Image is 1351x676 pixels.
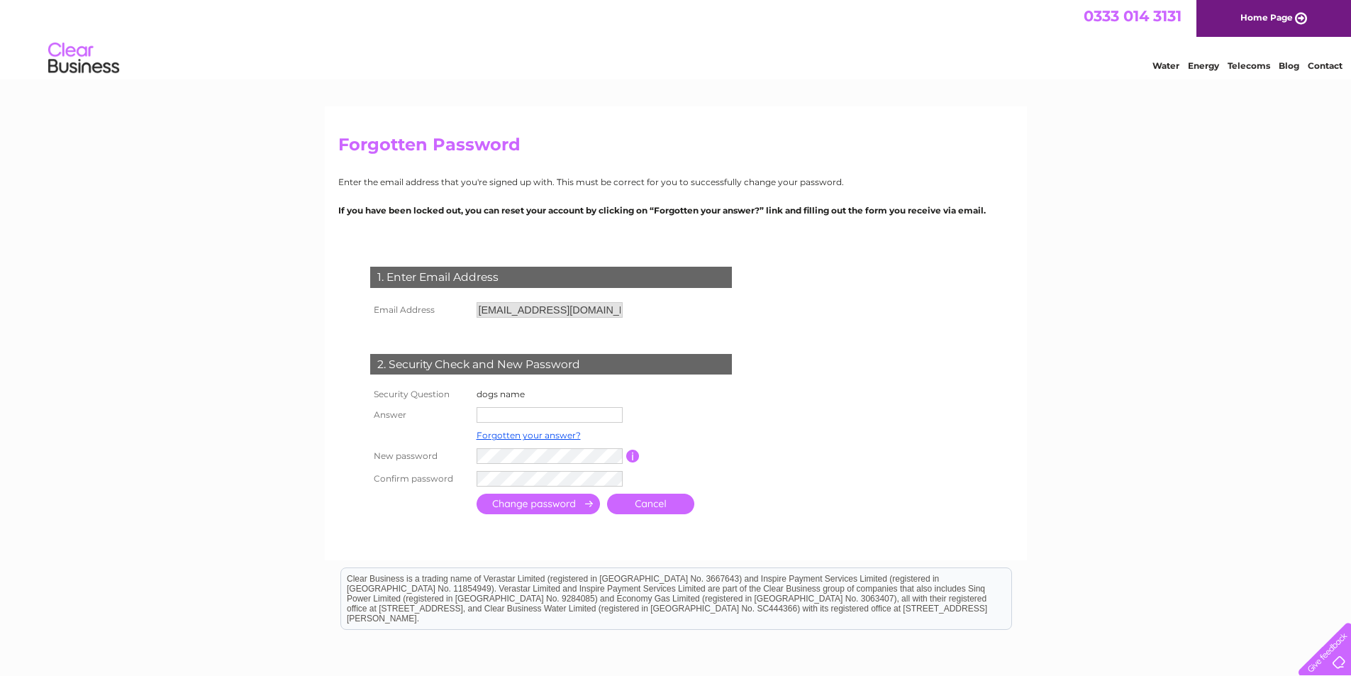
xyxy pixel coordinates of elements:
h2: Forgotten Password [338,135,1013,162]
th: Email Address [367,299,473,321]
a: Water [1152,60,1179,71]
a: Forgotten your answer? [477,430,581,440]
th: Security Question [367,385,473,404]
a: Energy [1188,60,1219,71]
a: Telecoms [1228,60,1270,71]
a: Blog [1279,60,1299,71]
a: Cancel [607,494,694,514]
input: Submit [477,494,600,514]
th: Confirm password [367,467,473,490]
div: 2. Security Check and New Password [370,354,732,375]
a: 0333 014 3131 [1084,7,1182,25]
img: logo.png [48,37,120,80]
th: Answer [367,404,473,426]
div: 1. Enter Email Address [370,267,732,288]
input: Information [626,450,640,462]
div: Clear Business is a trading name of Verastar Limited (registered in [GEOGRAPHIC_DATA] No. 3667643... [341,8,1011,69]
th: New password [367,445,473,467]
p: If you have been locked out, you can reset your account by clicking on “Forgotten your answer?” l... [338,204,1013,217]
p: Enter the email address that you're signed up with. This must be correct for you to successfully ... [338,175,1013,189]
label: dogs name [477,389,525,399]
a: Contact [1308,60,1342,71]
